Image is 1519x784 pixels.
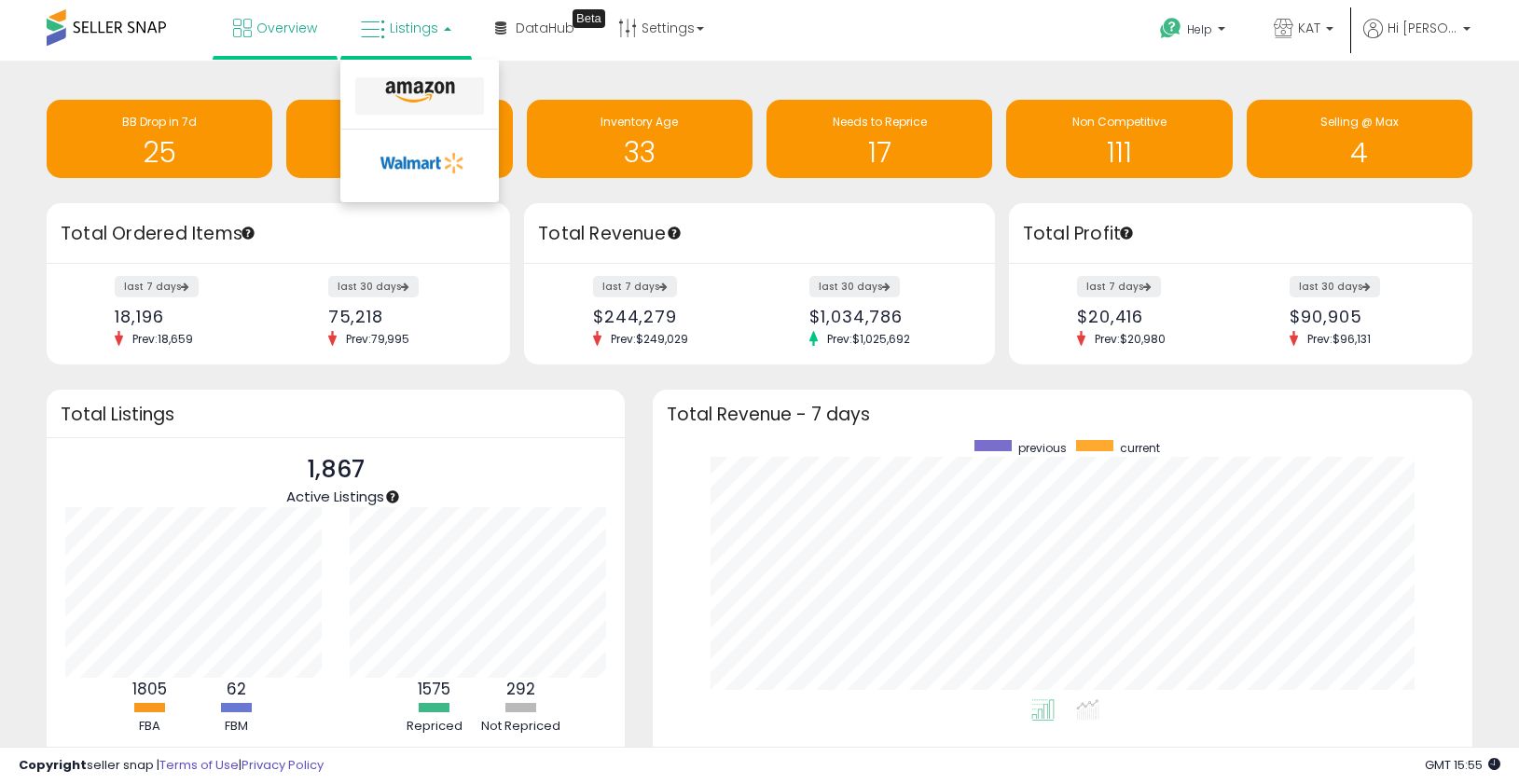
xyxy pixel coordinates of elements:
span: Non Competitive [1072,114,1167,130]
span: Active Listings [286,487,384,506]
div: $244,279 [593,307,746,326]
div: 75,218 [328,307,477,326]
span: DataHub [516,19,574,37]
span: KAT [1298,19,1320,37]
a: Selling @ Max 4 [1247,100,1472,178]
span: Selling @ Max [1320,114,1399,130]
span: Prev: $96,131 [1298,331,1380,347]
b: 292 [506,678,535,700]
h1: 160 [296,137,503,168]
h3: Total Revenue - 7 days [667,407,1458,421]
b: 1575 [418,678,450,700]
b: 1805 [132,678,167,700]
h3: Total Listings [61,407,611,421]
a: Help [1145,3,1244,61]
div: $20,416 [1077,307,1226,326]
h1: 25 [56,137,263,168]
a: Inventory Age 33 [527,100,753,178]
a: Hi [PERSON_NAME] [1363,19,1471,61]
span: Needs to Reprice [833,114,927,130]
h1: 17 [776,137,983,168]
div: Tooltip anchor [573,9,605,28]
a: Non Competitive 111 [1006,100,1232,178]
label: last 7 days [1077,276,1161,297]
label: last 30 days [1290,276,1380,297]
span: Help [1187,21,1212,37]
h3: Total Profit [1023,221,1458,247]
span: Prev: $20,980 [1085,331,1175,347]
span: Prev: 79,995 [337,331,419,347]
p: 1,867 [286,452,384,488]
a: Terms of Use [159,756,239,774]
div: Tooltip anchor [240,225,256,241]
h1: 111 [1015,137,1222,168]
span: Inventory Age [601,114,678,130]
div: $1,034,786 [809,307,962,326]
a: BB Price Below Min 160 [286,100,512,178]
label: last 30 days [328,276,419,297]
i: Get Help [1159,17,1182,40]
span: previous [1018,440,1067,456]
span: 2025-09-9 15:55 GMT [1425,756,1500,774]
span: Overview [256,19,317,37]
b: 62 [227,678,246,700]
strong: Copyright [19,756,87,774]
a: BB Drop in 7d 25 [47,100,272,178]
div: FBA [108,718,192,736]
h3: Total Revenue [538,221,981,247]
div: Tooltip anchor [1118,225,1135,241]
div: Tooltip anchor [666,225,683,241]
span: BB Drop in 7d [122,114,197,130]
div: FBM [195,718,279,736]
a: Needs to Reprice 17 [766,100,992,178]
div: Repriced [393,718,476,736]
label: last 7 days [115,276,199,297]
div: 18,196 [115,307,264,326]
span: Prev: $1,025,692 [818,331,919,347]
div: Not Repriced [479,718,563,736]
span: Hi [PERSON_NAME] [1388,19,1457,37]
span: Prev: 18,659 [123,331,202,347]
div: Tooltip anchor [384,488,401,505]
span: Listings [390,19,438,37]
label: last 30 days [809,276,900,297]
h1: 4 [1256,137,1463,168]
span: Prev: $249,029 [601,331,697,347]
a: Privacy Policy [242,756,324,774]
h3: Total Ordered Items [61,221,496,247]
span: current [1120,440,1160,456]
div: $90,905 [1290,307,1439,326]
div: seller snap | | [19,757,324,775]
label: last 7 days [593,276,677,297]
h1: 33 [536,137,743,168]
